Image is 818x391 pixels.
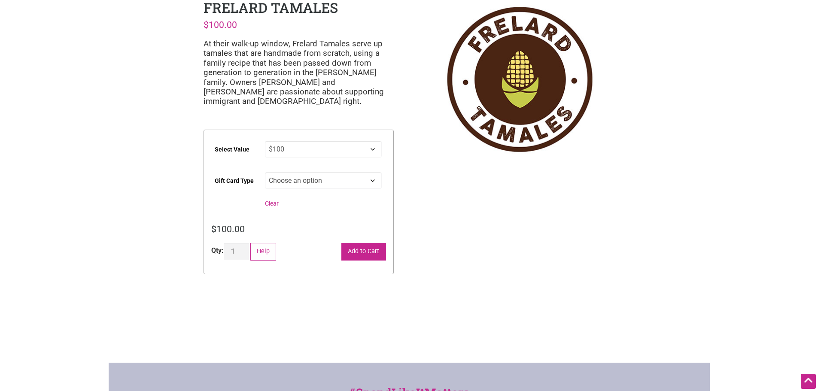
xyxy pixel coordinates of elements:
[211,224,216,234] span: $
[215,140,249,159] label: Select Value
[224,243,249,260] input: Product quantity
[204,39,394,106] p: At their walk-up window, Frelard Tamales serve up tamales that are handmade from scratch, using a...
[204,19,237,30] bdi: 100.00
[204,19,209,30] span: $
[211,224,245,234] bdi: 100.00
[265,200,279,207] a: Clear options
[215,171,254,191] label: Gift Card Type
[801,374,816,389] div: Scroll Back to Top
[341,243,386,261] button: Add to Cart
[202,312,395,336] iframe: Secure express checkout frame
[211,246,224,256] div: Qty:
[202,287,395,311] iframe: Secure express checkout frame
[250,243,277,261] button: Help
